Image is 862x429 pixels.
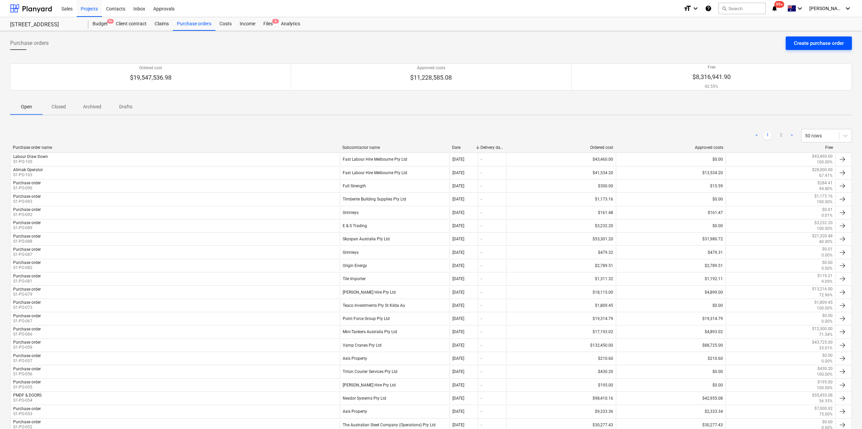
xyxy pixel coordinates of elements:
[506,353,616,364] div: $210.60
[88,17,112,31] div: Budget
[616,326,726,338] div: $4,893.02
[83,103,101,110] p: Archived
[13,212,41,218] p: S1-PO-092
[722,6,727,11] span: search
[481,343,482,348] div: -
[796,4,804,12] i: keyboard_arrow_down
[616,220,726,232] div: $0.00
[817,379,833,385] p: $195.00
[812,233,833,239] p: $21,320.48
[215,17,236,31] div: Costs
[13,358,41,364] p: S1-PO-057
[775,1,784,8] span: 99+
[616,313,726,324] div: $19,314.79
[277,17,304,31] a: Analytics
[259,17,277,31] div: Files
[481,303,482,308] div: -
[616,366,726,377] div: $0.00
[817,305,833,311] p: 100.00%
[13,292,41,297] p: S1-PO-079
[753,132,761,140] a: Previous page
[452,409,464,414] div: [DATE]
[342,145,447,150] div: Subcontractor name
[10,39,49,47] span: Purchase orders
[771,4,778,12] i: notifications
[13,300,41,305] div: Purchase order
[506,379,616,391] div: $195.00
[452,223,464,228] div: [DATE]
[616,180,726,192] div: $15.59
[616,260,726,271] div: $2,789.51
[819,186,833,192] p: 94.80%
[13,331,41,337] p: S1-PO-066
[616,300,726,311] div: $0.00
[13,252,41,258] p: S1-PO-087
[506,260,616,271] div: $2,789.51
[340,220,449,232] div: E & S Trading
[506,246,616,258] div: $479.32
[616,167,726,179] div: $13,534.20
[13,194,41,199] div: Purchase order
[729,145,833,150] div: Free
[817,366,833,372] p: $430.20
[13,185,41,191] p: S1-PO-096
[819,411,833,417] p: 75.00%
[817,159,833,165] p: 100.00%
[452,145,475,150] div: Date
[506,300,616,311] div: $1,809.45
[13,314,41,318] div: Purchase order
[13,318,41,324] p: S1-PO-067
[410,74,452,82] p: $11,228,585.08
[340,406,449,417] div: Axis Property
[506,366,616,377] div: $430.20
[822,260,833,266] p: $0.00
[13,154,48,159] div: Labour Draw Down
[13,305,41,311] p: S1-PO-073
[481,237,482,241] div: -
[821,213,833,218] p: 0.01%
[481,423,482,427] div: -
[13,207,41,212] div: Purchase order
[509,145,613,150] div: Ordered cost
[817,180,833,186] p: $284.41
[452,303,464,308] div: [DATE]
[410,65,452,71] p: Approved costs
[236,17,259,31] a: Income
[506,393,616,404] div: $98,410.16
[13,406,41,411] div: Purchase order
[340,286,449,298] div: [PERSON_NAME] Hire Pty Ltd
[130,74,172,82] p: $19,547,536.98
[481,396,482,401] div: -
[13,411,41,417] p: S1-PO-053
[812,393,833,398] p: $55,455.08
[616,246,726,258] div: $479.31
[719,3,766,14] button: Search
[819,332,833,338] p: 71.54%
[693,84,731,89] p: 42.55%
[340,260,449,271] div: Origin Energy
[340,233,449,245] div: Skyspan Australia Pty Ltd
[481,276,482,281] div: -
[821,279,833,285] p: 9.09%
[506,286,616,298] div: $18,115.00
[822,246,833,252] p: $0.01
[452,423,464,427] div: [DATE]
[812,154,833,159] p: $43,460.00
[151,17,173,31] a: Claims
[340,379,449,391] div: [PERSON_NAME] Hire Pty Ltd
[481,197,482,202] div: -
[506,154,616,165] div: $43,460.00
[481,170,482,175] div: -
[13,265,41,271] p: S1-PO-082
[821,252,833,258] p: 0.00%
[481,210,482,215] div: -
[481,290,482,295] div: -
[13,278,41,284] p: S1-PO-081
[812,326,833,332] p: $12,300.00
[51,103,67,110] p: Closed
[506,180,616,192] div: $300.00
[506,167,616,179] div: $41,534.20
[340,340,449,351] div: Vamp Cranes Pty Ltd
[817,273,833,279] p: $119.21
[616,286,726,298] div: $4,899.00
